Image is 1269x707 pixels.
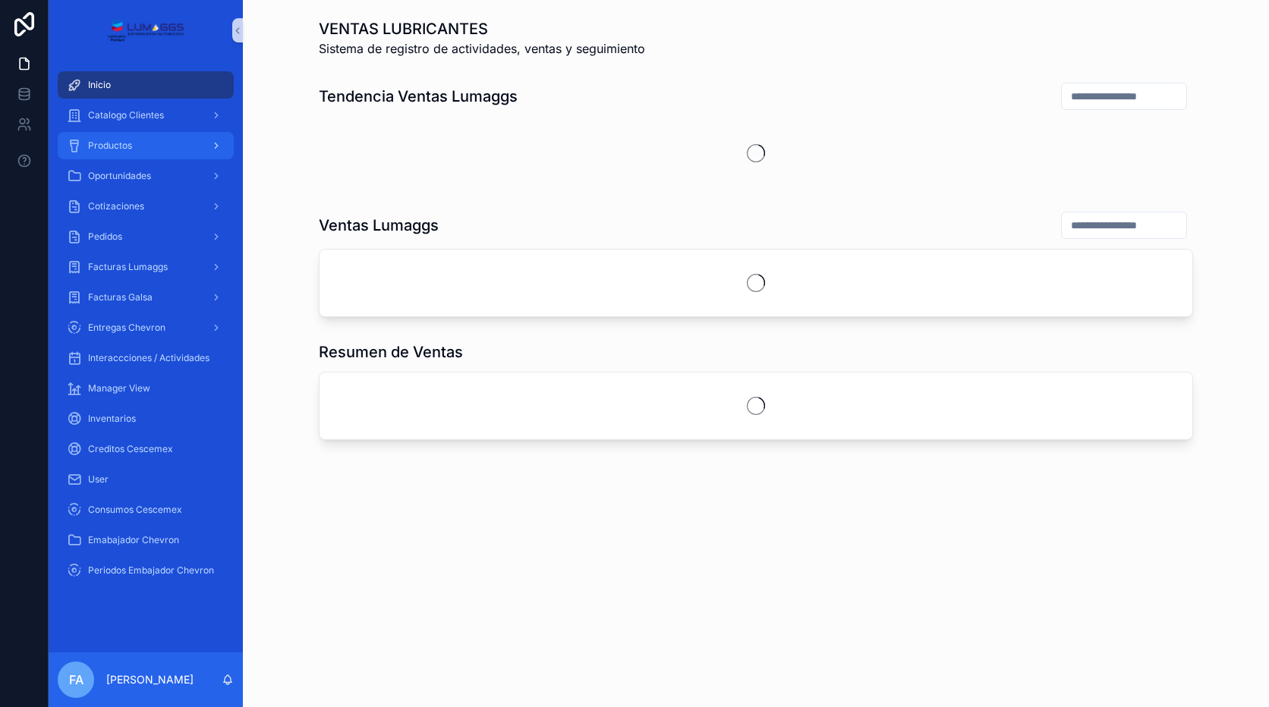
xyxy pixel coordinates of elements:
[58,71,234,99] a: Inicio
[319,341,463,363] h1: Resumen de Ventas
[88,291,153,303] span: Facturas Galsa
[88,140,132,152] span: Productos
[88,261,168,273] span: Facturas Lumaggs
[88,413,136,425] span: Inventarios
[58,314,234,341] a: Entregas Chevron
[88,170,151,182] span: Oportunidades
[319,215,439,236] h1: Ventas Lumaggs
[319,39,645,58] span: Sistema de registro de actividades, ventas y seguimiento
[88,352,209,364] span: Interaccciones / Actividades
[88,200,144,212] span: Cotizaciones
[88,534,179,546] span: Emabajador Chevron
[58,223,234,250] a: Pedidos
[88,231,122,243] span: Pedidos
[107,18,184,42] img: App logo
[58,284,234,311] a: Facturas Galsa
[58,162,234,190] a: Oportunidades
[58,435,234,463] a: Creditos Cescemex
[88,109,164,121] span: Catalogo Clientes
[58,344,234,372] a: Interaccciones / Actividades
[58,526,234,554] a: Emabajador Chevron
[88,322,165,334] span: Entregas Chevron
[319,86,518,107] h1: Tendencia Ventas Lumaggs
[58,375,234,402] a: Manager View
[49,61,243,604] div: scrollable content
[58,102,234,129] a: Catalogo Clientes
[58,466,234,493] a: User
[58,193,234,220] a: Cotizaciones
[69,671,83,689] span: FA
[88,382,150,394] span: Manager View
[88,79,111,91] span: Inicio
[106,672,194,687] p: [PERSON_NAME]
[58,405,234,432] a: Inventarios
[319,18,645,39] h1: VENTAS LUBRICANTES
[88,504,182,516] span: Consumos Cescemex
[58,496,234,523] a: Consumos Cescemex
[58,557,234,584] a: Periodos Embajador Chevron
[88,443,173,455] span: Creditos Cescemex
[58,132,234,159] a: Productos
[58,253,234,281] a: Facturas Lumaggs
[88,473,109,485] span: User
[88,564,214,577] span: Periodos Embajador Chevron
